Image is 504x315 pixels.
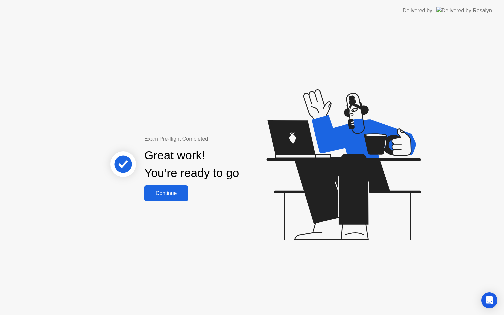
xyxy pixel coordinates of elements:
[144,135,282,143] div: Exam Pre-flight Completed
[403,7,432,15] div: Delivered by
[481,292,497,308] div: Open Intercom Messenger
[146,190,186,196] div: Continue
[144,185,188,201] button: Continue
[436,7,492,14] img: Delivered by Rosalyn
[144,147,239,182] div: Great work! You’re ready to go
